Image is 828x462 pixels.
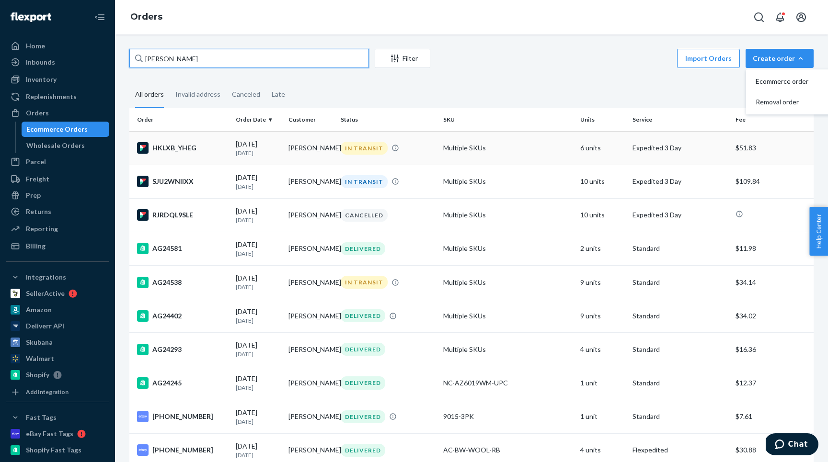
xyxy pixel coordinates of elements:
div: [DATE] [236,340,280,358]
td: $12.37 [732,366,814,400]
th: Status [337,108,439,131]
a: Wholesale Orders [22,138,110,153]
p: Standard [632,412,727,421]
a: SellerActive [6,286,109,301]
div: Add Integration [26,388,69,396]
div: [DATE] [236,441,280,459]
img: Flexport logo [11,12,51,22]
div: [DATE] [236,139,280,157]
div: HKLXB_YHEG [137,142,228,154]
td: 2 units [576,232,629,265]
th: Units [576,108,629,131]
div: [PHONE_NUMBER] [137,411,228,422]
div: Reporting [26,224,58,234]
a: Inbounds [6,55,109,70]
div: DELIVERED [341,309,385,322]
div: RJRDQL9SLE [137,209,228,221]
button: Integrations [6,270,109,285]
p: Standard [632,378,727,388]
div: Integrations [26,272,66,282]
div: AG24402 [137,310,228,322]
td: 10 units [576,165,629,198]
div: Filter [375,54,430,63]
button: Open account menu [792,8,811,27]
div: [PHONE_NUMBER] [137,444,228,456]
p: [DATE] [236,149,280,157]
button: Help Center [809,207,828,256]
div: IN TRANSIT [341,142,388,155]
div: Prep [26,191,41,200]
div: DELIVERED [341,444,385,457]
td: [PERSON_NAME] [285,333,337,366]
div: CANCELLED [341,209,388,222]
div: NC-AZ6019WM-UPC [443,378,573,388]
div: Deliverr API [26,321,64,331]
a: Returns [6,204,109,219]
td: Multiple SKUs [439,333,576,366]
td: Multiple SKUs [439,198,576,232]
button: Import Orders [677,49,740,68]
a: Add Integration [6,386,109,398]
a: Home [6,38,109,54]
div: [DATE] [236,408,280,426]
td: Multiple SKUs [439,232,576,265]
span: Ecommerce order [756,78,815,85]
div: [DATE] [236,307,280,325]
div: All orders [135,82,164,108]
div: Shopify [26,370,49,380]
td: [PERSON_NAME] [285,198,337,232]
p: Flexpedited [632,445,727,455]
td: 10 units [576,198,629,232]
a: Skubana [6,335,109,350]
th: Order [129,108,232,131]
div: Parcel [26,157,46,167]
a: Replenishments [6,89,109,104]
div: DELIVERED [341,410,385,423]
p: Expedited 3 Day [632,177,727,186]
div: Home [26,41,45,51]
th: Service [629,108,731,131]
div: [DATE] [236,374,280,392]
div: Inventory [26,75,57,84]
div: Ecommerce Orders [26,124,88,134]
div: Customer [288,115,333,124]
p: Standard [632,278,727,287]
td: Multiple SKUs [439,165,576,198]
p: Standard [632,311,727,321]
button: Open Search Box [749,8,769,27]
div: Create order [753,54,806,63]
p: [DATE] [236,417,280,426]
a: Deliverr API [6,318,109,334]
a: Parcel [6,154,109,169]
div: DELIVERED [341,242,385,255]
td: 9 units [576,266,629,299]
a: Amazon [6,302,109,317]
th: SKU [439,108,576,131]
td: Multiple SKUs [439,266,576,299]
td: [PERSON_NAME] [285,366,337,400]
div: Walmart [26,354,54,363]
a: Ecommerce Orders [22,122,110,137]
div: DELIVERED [341,376,385,389]
td: $16.36 [732,333,814,366]
div: Billing [26,241,46,251]
p: Expedited 3 Day [632,210,727,220]
td: $34.02 [732,299,814,333]
div: 9015-3PK [443,412,573,421]
div: Amazon [26,305,52,315]
div: AG24581 [137,243,228,254]
div: Wholesale Orders [26,141,85,150]
div: Freight [26,174,49,184]
div: Fast Tags [26,413,57,422]
td: $109.84 [732,165,814,198]
td: Multiple SKUs [439,131,576,165]
div: Orders [26,108,49,118]
div: IN TRANSIT [341,175,388,188]
ol: breadcrumbs [123,3,170,31]
div: DELIVERED [341,343,385,356]
div: Invalid address [175,82,220,107]
p: Expedited 3 Day [632,143,727,153]
p: [DATE] [236,283,280,291]
div: SellerActive [26,289,65,298]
